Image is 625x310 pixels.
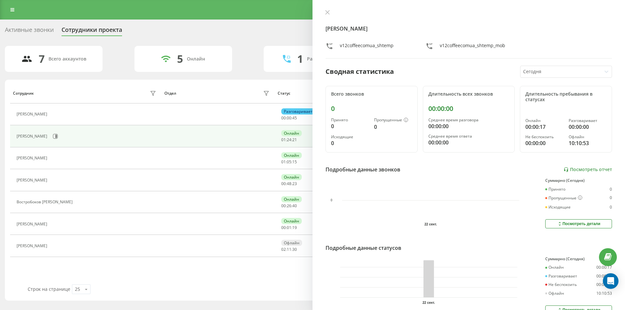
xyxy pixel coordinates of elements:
[569,139,606,147] div: 10:10:53
[428,134,509,139] div: Среднее время ответа
[330,199,332,202] text: 0
[17,178,49,182] div: [PERSON_NAME]
[177,53,183,65] div: 5
[187,56,205,62] div: Онлайн
[331,105,412,113] div: 0
[563,167,612,172] a: Посмотреть отчет
[340,42,394,52] div: v12coffeecomua_shtemp
[292,137,297,142] span: 21
[569,135,606,139] div: Офлайн
[164,91,176,96] div: Отдел
[331,118,369,122] div: Принято
[596,274,612,278] div: 00:00:00
[17,222,49,226] div: [PERSON_NAME]
[326,244,401,252] div: Подробные данные статусов
[545,282,577,287] div: Не беспокоить
[545,178,612,183] div: Суммарно (Сегодня)
[428,118,509,122] div: Среднее время разговора
[610,187,612,192] div: 0
[292,247,297,252] span: 30
[545,219,612,228] button: Посмотреть детали
[287,115,291,121] span: 00
[428,105,509,113] div: 00:00:00
[326,67,394,76] div: Сводная статистика
[374,123,412,131] div: 0
[440,42,505,52] div: v12coffeecomua_shtemp_mob
[596,291,612,296] div: 10:10:53
[281,152,302,158] div: Онлайн
[287,159,291,165] span: 05
[281,138,297,142] div: : :
[545,195,582,201] div: Пропущенные
[287,247,291,252] span: 11
[281,225,286,230] span: 00
[281,218,302,224] div: Онлайн
[292,203,297,209] span: 40
[62,26,122,36] div: Сотрудники проекта
[287,225,291,230] span: 01
[610,205,612,209] div: 0
[281,203,286,209] span: 00
[17,112,49,116] div: [PERSON_NAME]
[75,286,80,292] div: 25
[281,182,297,186] div: : :
[28,286,70,292] span: Строк на странице
[281,240,302,246] div: Офлайн
[545,265,564,270] div: Онлайн
[525,139,563,147] div: 00:00:00
[326,25,612,33] h4: [PERSON_NAME]
[596,265,612,270] div: 00:00:17
[287,181,291,186] span: 48
[281,247,286,252] span: 02
[287,137,291,142] span: 24
[292,115,297,121] span: 45
[569,118,606,123] div: Разговаривает
[281,159,286,165] span: 01
[49,56,86,62] div: Всего аккаунтов
[545,257,612,261] div: Суммарно (Сегодня)
[281,196,302,202] div: Онлайн
[17,156,49,160] div: [PERSON_NAME]
[545,274,577,278] div: Разговаривает
[281,174,302,180] div: Онлайн
[525,135,563,139] div: Не беспокоить
[281,247,297,252] div: : :
[557,221,600,226] div: Посмотреть детали
[281,115,286,121] span: 00
[39,53,45,65] div: 7
[292,225,297,230] span: 19
[13,91,34,96] div: Сотрудник
[278,91,290,96] div: Статус
[525,118,563,123] div: Онлайн
[297,53,303,65] div: 1
[287,203,291,209] span: 26
[281,108,315,115] div: Разговаривает
[428,122,509,130] div: 00:00:00
[545,205,571,209] div: Исходящие
[423,301,435,304] text: 22 сент.
[307,56,342,62] div: Разговаривают
[281,137,286,142] span: 01
[281,181,286,186] span: 00
[326,166,400,173] div: Подробные данные звонков
[17,200,74,204] div: Востробоков [PERSON_NAME]
[331,122,369,130] div: 0
[281,160,297,164] div: : :
[428,91,509,97] div: Длительность всех звонков
[374,118,412,123] div: Пропущенные
[17,134,49,139] div: [PERSON_NAME]
[603,273,618,289] div: Open Intercom Messenger
[331,139,369,147] div: 0
[569,123,606,131] div: 00:00:00
[5,26,54,36] div: Активные звонки
[596,282,612,287] div: 00:00:00
[331,135,369,139] div: Исходящие
[525,91,606,102] div: Длительность пребывания в статусах
[281,225,297,230] div: : :
[610,195,612,201] div: 0
[292,159,297,165] span: 15
[424,222,437,226] text: 22 сент.
[545,291,564,296] div: Офлайн
[545,187,565,192] div: Принято
[292,181,297,186] span: 23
